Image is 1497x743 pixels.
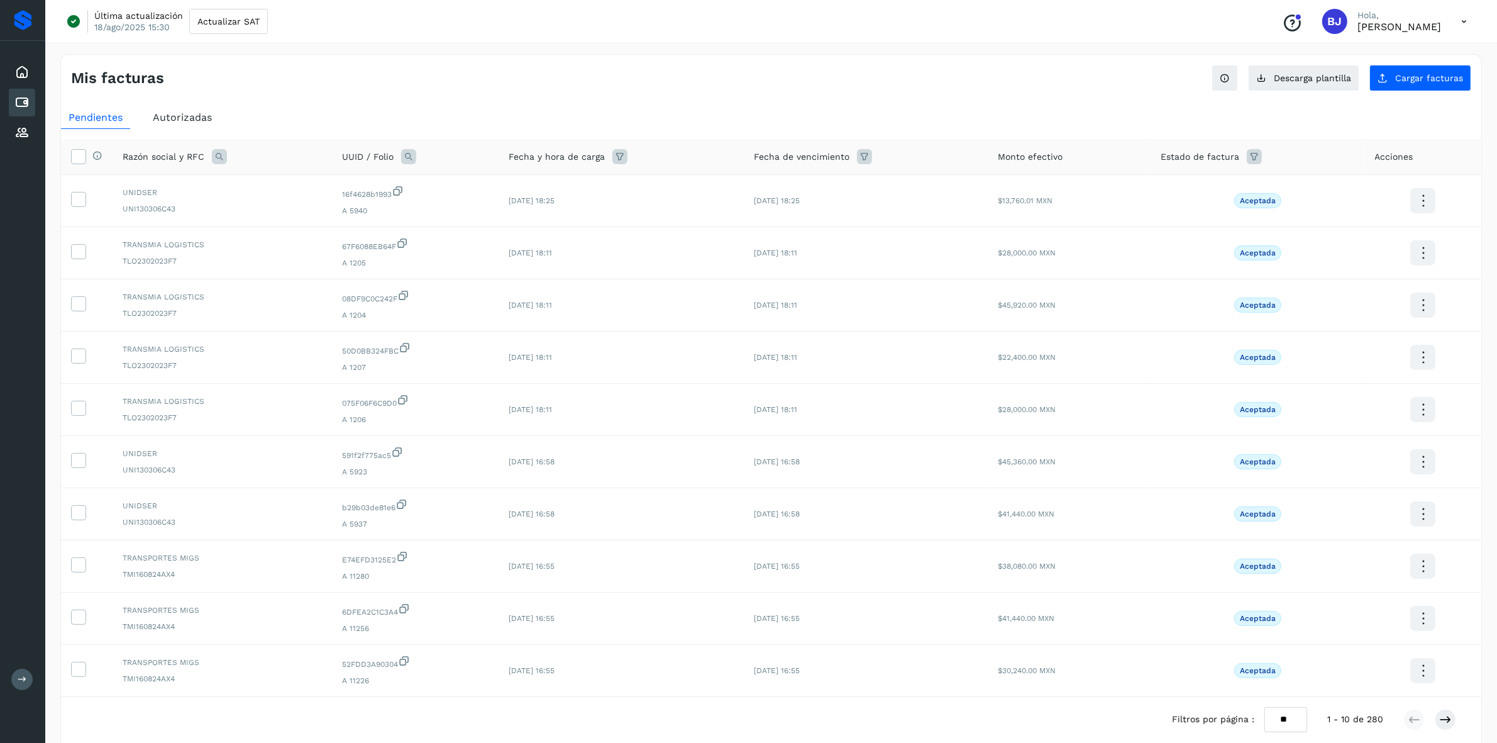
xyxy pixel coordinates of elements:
p: Aceptada [1240,249,1276,257]
span: [DATE] 16:55 [754,562,800,571]
span: UUID / Folio [342,150,394,164]
span: [DATE] 16:58 [754,510,800,518]
span: [DATE] 16:58 [509,457,555,466]
span: $28,000.00 MXN [998,405,1056,414]
div: Proveedores [9,119,35,147]
span: [DATE] 18:11 [754,405,797,414]
p: Aceptada [1240,196,1276,205]
span: [DATE] 18:25 [509,196,555,205]
span: TLO2302023F7 [123,255,322,267]
span: $28,000.00 MXN [998,249,1056,257]
span: $45,920.00 MXN [998,301,1056,310]
p: Aceptada [1240,353,1276,362]
span: TRANSMIA LOGISTICS [123,396,322,407]
span: TLO2302023F7 [123,360,322,371]
span: Fecha de vencimiento [754,150,849,164]
span: UNI130306C43 [123,517,322,528]
span: Razón social y RFC [123,150,204,164]
span: [DATE] 16:55 [754,666,800,675]
span: [DATE] 16:55 [509,562,555,571]
span: A 5937 [342,518,489,530]
button: Actualizar SAT [189,9,268,34]
span: UNI130306C43 [123,203,322,215]
span: TRANSMIA LOGISTICS [123,239,322,250]
p: Última actualización [94,10,183,21]
span: 6DFEA2C1C3A4 [342,603,489,618]
span: b29b03de81e6 [342,498,489,513]
span: A 1207 [342,362,489,373]
span: 075F06F6C9D0 [342,394,489,409]
span: A 1204 [342,310,489,321]
p: Aceptada [1240,405,1276,414]
span: TRANSPORTES MIGS [123,552,322,564]
p: Hola, [1357,10,1441,21]
span: $22,400.00 MXN [998,353,1056,362]
span: [DATE] 16:55 [509,614,555,623]
p: Aceptada [1240,562,1276,571]
span: [DATE] 18:11 [509,353,552,362]
span: Fecha y hora de carga [509,150,605,164]
span: [DATE] 18:11 [509,301,552,310]
p: Aceptada [1240,301,1276,310]
span: 08DF9C0C242F [342,289,489,304]
span: $38,080.00 MXN [998,562,1056,571]
span: TRANSMIA LOGISTICS [123,344,322,355]
span: 1 - 10 de 280 [1327,713,1383,726]
span: 67F6088EB64F [342,237,489,252]
button: Descarga plantilla [1248,65,1359,91]
span: Filtros por página : [1172,713,1254,726]
span: Monto efectivo [998,150,1063,164]
span: TMI160824AX4 [123,621,322,632]
span: Estado de factura [1161,150,1239,164]
span: UNIDSER [123,500,322,511]
span: 50D0BB324FBC [342,342,489,357]
span: [DATE] 18:11 [509,249,552,257]
span: TMI160824AX4 [123,673,322,684]
span: Actualizar SAT [197,17,260,26]
p: Aceptada [1240,510,1276,518]
span: Cargar facturas [1395,74,1463,82]
span: $30,240.00 MXN [998,666,1056,675]
span: 52FDD3A90304 [342,655,489,670]
span: A 11226 [342,675,489,686]
p: Brayant Javier Rocha Martinez [1357,21,1441,33]
p: Aceptada [1240,666,1276,675]
span: [DATE] 16:55 [754,614,800,623]
span: Descarga plantilla [1274,74,1351,82]
div: Inicio [9,59,35,86]
span: Autorizadas [153,111,212,123]
span: UNIDSER [123,448,322,459]
button: Cargar facturas [1369,65,1471,91]
span: [DATE] 18:11 [754,249,797,257]
span: A 1206 [342,414,489,425]
span: $45,360.00 MXN [998,457,1056,466]
span: [DATE] 18:25 [754,196,800,205]
span: TRANSMIA LOGISTICS [123,291,322,303]
span: A 5923 [342,466,489,478]
p: Aceptada [1240,614,1276,623]
span: UNIDSER [123,187,322,198]
span: Pendientes [69,111,123,123]
span: UNI130306C43 [123,464,322,476]
span: A 11256 [342,623,489,634]
span: [DATE] 18:11 [754,301,797,310]
span: $41,440.00 MXN [998,510,1054,518]
span: TLO2302023F7 [123,308,322,319]
span: $13,760.01 MXN [998,196,1052,205]
span: $41,440.00 MXN [998,614,1054,623]
span: [DATE] 16:58 [509,510,555,518]
span: A 5940 [342,205,489,216]
span: [DATE] 16:58 [754,457,800,466]
p: 18/ago/2025 15:30 [94,21,170,33]
span: A 11280 [342,571,489,582]
p: Aceptada [1240,457,1276,466]
span: TMI160824AX4 [123,569,322,580]
span: TLO2302023F7 [123,412,322,423]
span: A 1205 [342,257,489,269]
span: 591f2f775ac5 [342,446,489,461]
span: [DATE] 16:55 [509,666,555,675]
div: Cuentas por pagar [9,89,35,116]
span: TRANSPORTES MIGS [123,605,322,616]
span: [DATE] 18:11 [509,405,552,414]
